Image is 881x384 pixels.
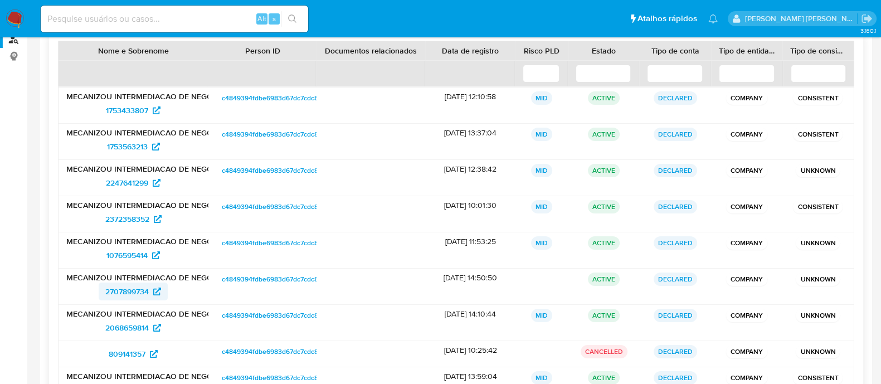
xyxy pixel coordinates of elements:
[861,13,873,25] a: Sair
[41,12,308,26] input: Pesquise usuários ou casos...
[637,13,697,25] span: Atalhos rápidos
[257,13,266,24] span: Alt
[745,13,858,24] p: anna.almeida@mercadopago.com.br
[272,13,276,24] span: s
[860,26,875,35] span: 3.160.1
[281,11,304,27] button: search-icon
[708,14,718,23] a: Notificações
